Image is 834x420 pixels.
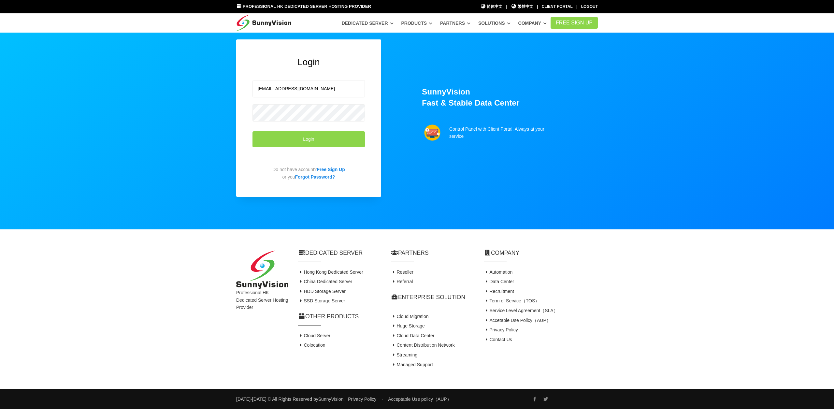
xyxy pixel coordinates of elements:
a: Contact Us [484,337,512,342]
h2: Dedicated Server [298,249,381,257]
a: Hong Kong Dedicated Server [298,269,363,275]
a: Recruitment [484,289,514,294]
a: Cloud Server [298,333,330,338]
h1: SunnyVision Fast & Stable Data Center [422,86,598,109]
a: Accetable Use Policy（AUP） [484,318,551,323]
li: | [576,4,577,10]
a: Free Sign Up [317,167,345,172]
a: Logout [581,4,598,9]
p: Control Panel with Client Portal, Always at your service [449,125,552,140]
a: Managed Support [391,362,433,367]
a: Solutions [478,17,510,29]
a: Privacy Policy [484,327,518,332]
a: Reseller [391,269,413,275]
img: SunnyVision Limited [236,251,288,289]
a: Streaming [391,352,417,357]
a: Service Level Agreement（SLA） [484,308,558,313]
a: Colocation [298,342,325,348]
span: ・ [380,397,384,402]
a: Acceptable Use policy（AUP） [388,397,452,402]
a: SSD Storage Server [298,298,345,303]
a: Products [401,17,432,29]
button: Login [252,131,365,147]
small: [DATE]-[DATE] © All Rights Reserved by . [236,396,345,403]
span: Professional HK Dedicated Server Hosting Provider [243,4,371,9]
a: Referral [391,279,413,284]
a: Content Distribution Network [391,342,455,348]
a: Forgot Password? [295,174,335,180]
a: 繁體中文 [511,4,533,10]
a: Term of Service（TOS） [484,298,539,303]
a: Cloud Migration [391,314,429,319]
h2: Enterprise Solution [391,293,474,301]
a: 简体中文 [480,4,503,10]
a: Privacy Policy [348,397,376,402]
li: | [506,4,507,10]
a: HDD Storage Server [298,289,346,294]
img: support.png [424,124,440,141]
h2: Other Products [298,312,381,321]
a: FREE Sign Up [551,17,598,29]
a: Automation [484,269,512,275]
input: Email [252,80,365,97]
p: Do not have account? or you [252,166,365,181]
div: Professional HK Dedicated Server Hosting Provider [231,251,293,369]
a: Data Center [484,279,514,284]
a: SunnyVision [318,397,344,402]
a: China Dedicated Server [298,279,352,284]
a: Partners [440,17,470,29]
li: | [537,4,538,10]
h2: Login [252,56,365,68]
h2: Company [484,249,598,257]
a: Cloud Data Center [391,333,434,338]
a: Company [518,17,547,29]
h2: Partners [391,249,474,257]
a: Huge Storage [391,323,425,328]
a: Dedicated Server [342,17,394,29]
div: Client Portal [542,4,573,10]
